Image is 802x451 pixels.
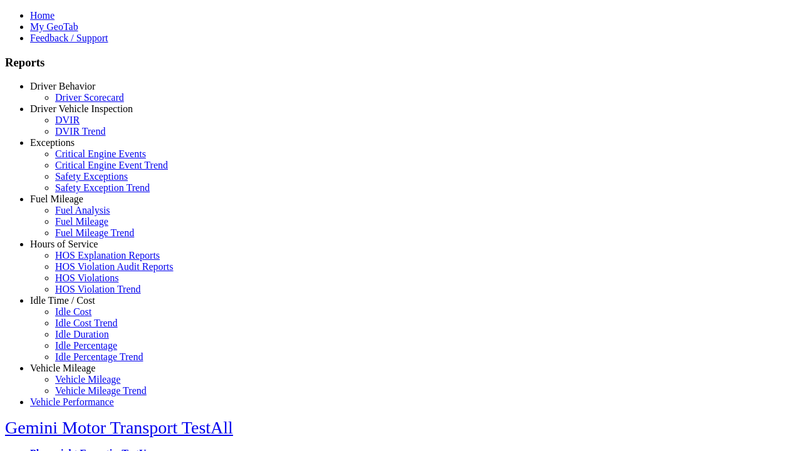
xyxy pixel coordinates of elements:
[5,56,797,70] h3: Reports
[30,81,95,91] a: Driver Behavior
[30,137,75,148] a: Exceptions
[30,21,78,32] a: My GeoTab
[30,397,114,407] a: Vehicle Performance
[30,295,95,306] a: Idle Time / Cost
[55,385,147,396] a: Vehicle Mileage Trend
[30,194,83,204] a: Fuel Mileage
[55,115,80,125] a: DVIR
[55,126,105,137] a: DVIR Trend
[55,318,118,328] a: Idle Cost Trend
[55,160,168,170] a: Critical Engine Event Trend
[55,306,91,317] a: Idle Cost
[30,103,133,114] a: Driver Vehicle Inspection
[55,250,160,261] a: HOS Explanation Reports
[30,239,98,249] a: Hours of Service
[30,10,55,21] a: Home
[5,418,233,437] a: Gemini Motor Transport TestAll
[55,340,117,351] a: Idle Percentage
[55,227,134,238] a: Fuel Mileage Trend
[55,182,150,193] a: Safety Exception Trend
[55,374,120,385] a: Vehicle Mileage
[55,171,128,182] a: Safety Exceptions
[55,216,108,227] a: Fuel Mileage
[55,92,124,103] a: Driver Scorecard
[55,351,143,362] a: Idle Percentage Trend
[55,261,174,272] a: HOS Violation Audit Reports
[55,148,146,159] a: Critical Engine Events
[30,363,95,373] a: Vehicle Mileage
[55,284,141,294] a: HOS Violation Trend
[30,33,108,43] a: Feedback / Support
[55,272,118,283] a: HOS Violations
[55,205,110,215] a: Fuel Analysis
[55,329,109,340] a: Idle Duration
